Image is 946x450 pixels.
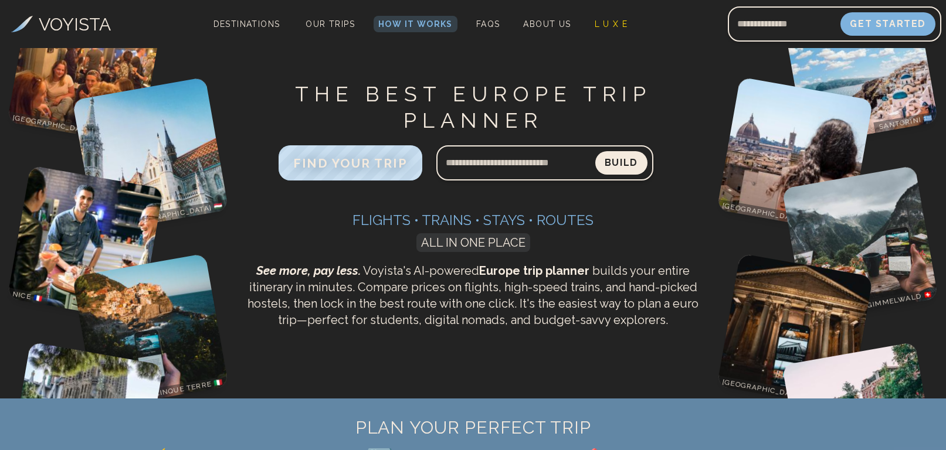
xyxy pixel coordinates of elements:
span: FAQs [476,19,500,29]
img: Budapest [73,77,229,234]
img: Cinque Terre [73,253,229,410]
img: Rome [717,253,873,410]
input: Search query [436,149,595,177]
span: Our Trips [306,19,355,29]
a: FIND YOUR TRIP [279,159,422,170]
span: About Us [523,19,571,29]
span: ALL IN ONE PLACE [416,233,530,252]
p: Nice 🇫🇷 [8,288,49,305]
img: Gimmelwald [782,165,938,322]
h3: Flights • Trains • Stays • Routes [241,211,705,230]
a: About Us [518,16,575,32]
img: Nice [8,165,164,322]
button: FIND YOUR TRIP [279,145,422,180]
span: FIND YOUR TRIP [293,156,407,171]
a: How It Works [374,16,457,32]
span: L U X E [595,19,628,29]
span: Destinations [209,15,285,49]
input: Email address [728,10,840,38]
span: See more, pay less. [256,264,361,278]
a: Our Trips [301,16,360,32]
button: Build [595,151,647,175]
strong: Europe trip planner [479,264,589,278]
a: VOYISTA [11,11,111,37]
a: L U X E [590,16,633,32]
button: Get Started [840,12,935,36]
h3: VOYISTA [39,11,111,37]
img: Voyista Logo [11,16,33,32]
span: How It Works [378,19,453,29]
h2: PLAN YOUR PERFECT TRIP [145,417,802,438]
a: FAQs [472,16,505,32]
p: Voyista's AI-powered builds your entire itinerary in minutes. Compare prices on flights, high-spe... [241,262,705,328]
img: Florence [717,77,873,234]
h1: THE BEST EUROPE TRIP PLANNER [241,81,705,134]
